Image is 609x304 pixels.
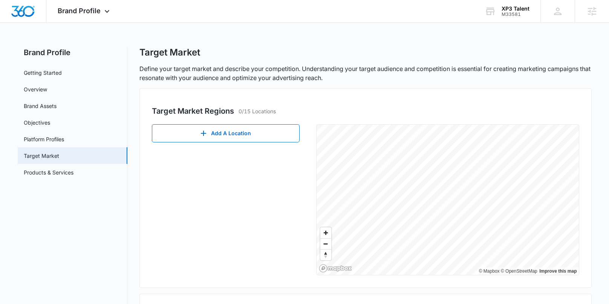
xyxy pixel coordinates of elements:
a: Mapbox homepage [319,264,352,273]
span: Brand Profile [58,7,101,15]
button: Zoom out [320,238,331,249]
a: Target Market [24,152,59,160]
h1: Target Market [139,47,200,58]
button: Reset bearing to north [320,249,331,260]
p: Define your target market and describe your competition. Understanding your target audience and c... [139,64,592,82]
button: Add A Location [152,124,300,142]
a: Brand Assets [24,102,57,110]
a: Mapbox [479,269,500,274]
div: account id [502,12,529,17]
canvas: Map [317,125,580,275]
a: Products & Services [24,168,73,176]
a: Improve this map [539,269,577,274]
a: Objectives [24,119,50,127]
button: Zoom in [320,227,331,238]
h2: Brand Profile [18,47,127,58]
h3: Target Market Regions [152,105,234,117]
a: Getting Started [24,69,62,77]
a: OpenStreetMap [501,269,537,274]
a: Platform Profiles [24,135,64,143]
div: account name [502,6,529,12]
p: 0/15 Locations [239,107,276,115]
a: Overview [24,85,47,93]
